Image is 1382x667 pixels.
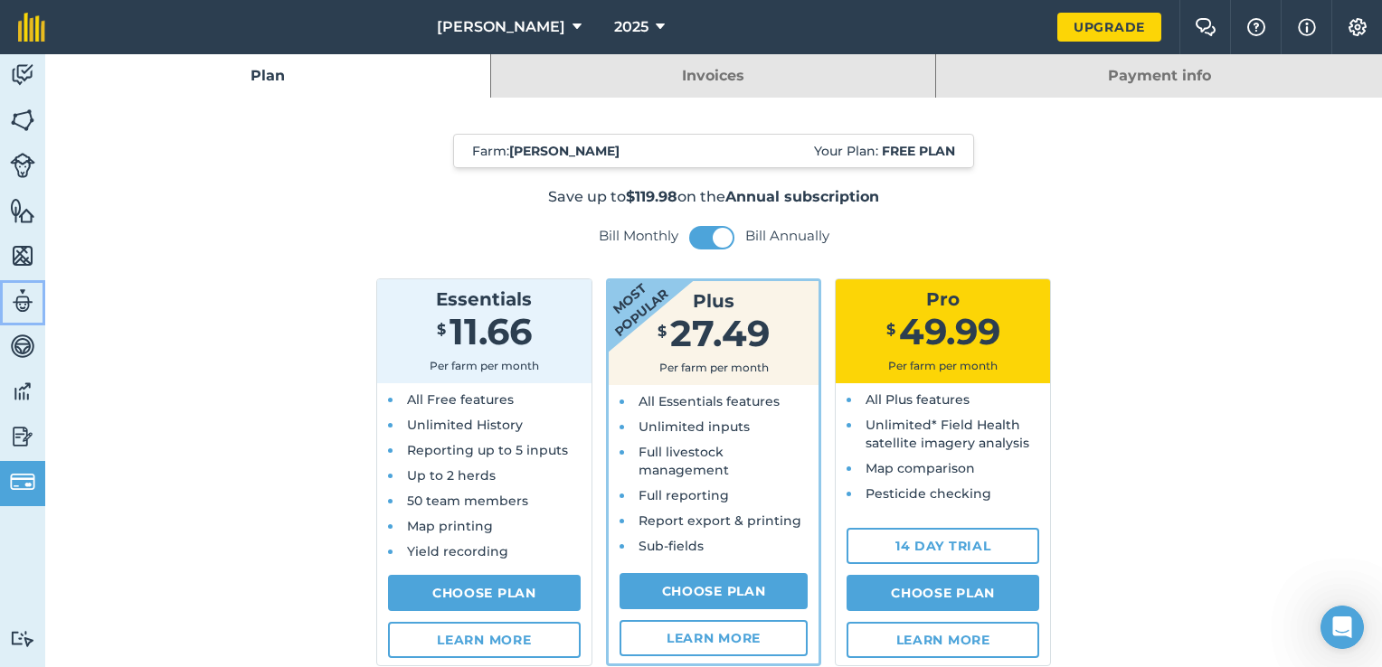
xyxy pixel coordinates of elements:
[436,288,532,310] span: Essentials
[10,378,35,405] img: svg+xml;base64,PD94bWwgdmVyc2lvbj0iMS4wIiBlbmNvZGluZz0idXRmLTgiPz4KPCEtLSBHZW5lcmF0b3I6IEFkb2JlIE...
[10,107,35,134] img: svg+xml;base64,PHN2ZyB4bWxucz0iaHR0cDovL3d3dy53My5vcmcvMjAwMC9zdmciIHdpZHRoPSI1NiIgaGVpZ2h0PSI2MC...
[888,359,998,372] span: Per farm per month
[86,529,100,543] button: Upload attachment
[693,290,734,312] span: Plus
[1245,18,1267,36] img: A question mark icon
[886,321,895,338] span: $
[866,485,991,502] span: Pesticide checking
[1347,18,1368,36] img: A cog icon
[614,16,648,38] span: 2025
[88,9,127,23] h1: Daisy
[57,529,71,543] button: Gif picker
[29,142,282,195] div: If you have any questions about our pricing or which plan is right for you, I’m here to help! 🙂
[554,229,703,366] strong: Most popular
[283,7,317,42] button: Home
[407,467,496,484] span: Up to 2 herds
[253,186,1175,208] p: Save up to on the
[1195,18,1216,36] img: Two speech bubbles overlapping with the left bubble in the forefront
[1057,13,1161,42] a: Upgrade
[847,575,1039,611] a: Choose Plan
[407,493,528,509] span: 50 team members
[1320,606,1364,649] iframe: Intercom live chat
[882,143,955,159] strong: Free plan
[437,16,565,38] span: [PERSON_NAME]
[866,417,1029,451] span: Unlimited* Field Health satellite imagery analysis
[491,54,936,98] a: Invoices
[10,242,35,269] img: svg+xml;base64,PHN2ZyB4bWxucz0iaHR0cDovL3d3dy53My5vcmcvMjAwMC9zdmciIHdpZHRoPSI1NiIgaGVpZ2h0PSI2MC...
[52,10,80,39] img: Profile image for Daisy
[317,7,350,40] div: Close
[10,469,35,494] img: svg+xml;base64,PD94bWwgdmVyc2lvbj0iMS4wIiBlbmNvZGluZz0idXRmLTgiPz4KPCEtLSBHZW5lcmF0b3I6IEFkb2JlIE...
[639,444,729,478] span: Full livestock management
[659,361,769,374] span: Per farm per month
[407,518,493,534] span: Map printing
[45,54,490,98] a: Plan
[29,115,282,133] div: Hi there 👋
[620,620,809,656] a: Learn more
[10,61,35,89] img: svg+xml;base64,PD94bWwgdmVyc2lvbj0iMS4wIiBlbmNvZGluZz0idXRmLTgiPz4KPCEtLSBHZW5lcmF0b3I6IEFkb2JlIE...
[509,143,620,159] strong: [PERSON_NAME]
[847,622,1039,658] a: Learn more
[14,104,297,232] div: Hi there 👋If you have any questions about our pricing or which plan is right for you, I’m here to...
[814,142,955,160] span: Your Plan:
[10,630,35,647] img: svg+xml;base64,PD94bWwgdmVyc2lvbj0iMS4wIiBlbmNvZGluZz0idXRmLTgiPz4KPCEtLSBHZW5lcmF0b3I6IEFkb2JlIE...
[926,288,960,310] span: Pro
[639,418,750,435] span: Unlimited inputs
[12,7,46,42] button: go back
[407,543,508,559] span: Yield recording
[1298,16,1316,38] img: svg+xml;base64,PHN2ZyB4bWxucz0iaHR0cDovL3d3dy53My5vcmcvMjAwMC9zdmciIHdpZHRoPSIxNyIgaGVpZ2h0PSIxNy...
[29,203,282,221] div: Daisy
[18,13,45,42] img: fieldmargin Logo
[388,622,581,658] a: Learn more
[670,311,770,355] span: 27.49
[10,423,35,450] img: svg+xml;base64,PD94bWwgdmVyc2lvbj0iMS4wIiBlbmNvZGluZz0idXRmLTgiPz4KPCEtLSBHZW5lcmF0b3I6IEFkb2JlIE...
[407,442,568,458] span: Reporting up to 5 inputs
[899,309,1000,353] span: 49.99
[866,460,975,476] span: Map comparison
[430,359,539,372] span: Per farm per month
[639,393,780,409] span: All Essentials features
[88,23,168,41] p: Active 8h ago
[10,333,35,360] img: svg+xml;base64,PD94bWwgdmVyc2lvbj0iMS4wIiBlbmNvZGluZz0idXRmLTgiPz4KPCEtLSBHZW5lcmF0b3I6IEFkb2JlIE...
[10,287,35,315] img: svg+xml;base64,PD94bWwgdmVyc2lvbj0iMS4wIiBlbmNvZGluZz0idXRmLTgiPz4KPCEtLSBHZW5lcmF0b3I6IEFkb2JlIE...
[437,321,446,338] span: $
[847,528,1039,564] a: 14 day trial
[725,188,879,205] strong: Annual subscription
[626,188,677,205] strong: $119.98
[639,538,704,554] span: Sub-fields
[14,104,347,272] div: Daisy says…
[10,197,35,224] img: svg+xml;base64,PHN2ZyB4bWxucz0iaHR0cDovL3d3dy53My5vcmcvMjAwMC9zdmciIHdpZHRoPSI1NiIgaGVpZ2h0PSI2MC...
[388,575,581,611] a: Choose Plan
[115,529,129,543] button: Start recording
[620,573,809,609] a: Choose Plan
[639,487,729,503] span: Full reporting
[407,391,514,408] span: All Free features
[407,417,523,433] span: Unlimited History
[936,54,1382,98] a: Payment info
[866,391,970,408] span: All Plus features
[15,491,346,521] textarea: Message…
[472,142,620,160] span: Farm :
[28,529,43,543] button: Emoji picker
[658,323,667,340] span: $
[10,153,35,178] img: svg+xml;base64,PD94bWwgdmVyc2lvbj0iMS4wIiBlbmNvZGluZz0idXRmLTgiPz4KPCEtLSBHZW5lcmF0b3I6IEFkb2JlIE...
[450,309,532,353] span: 11.66
[29,236,119,247] div: Daisy • Just now
[599,227,678,245] label: Bill Monthly
[639,512,801,529] span: Report export & printing
[310,521,339,550] button: Send a message…
[745,227,829,245] label: Bill Annually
